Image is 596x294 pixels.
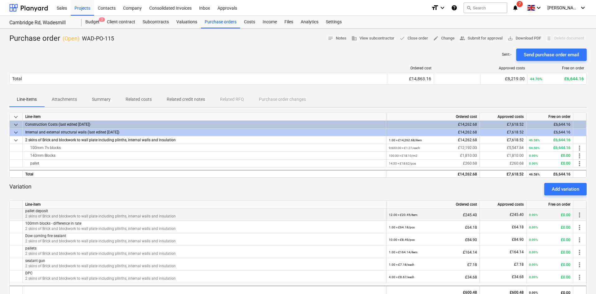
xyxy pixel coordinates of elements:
[480,113,527,121] div: Approved costs
[390,76,431,81] div: £14,863.16
[25,259,45,263] span: sealant gun
[322,16,346,28] a: Settings
[529,238,538,241] small: 0.00%
[389,213,417,217] small: 12.00 × £20.45 / item
[12,113,20,121] span: keyboard_arrow_down
[464,2,507,13] button: Search
[167,96,205,103] p: Related credit notes
[325,34,349,43] button: Notes
[576,261,583,268] span: more_vert
[389,258,477,271] div: £7.18
[576,144,583,152] span: more_vert
[389,208,477,221] div: £245.40
[389,162,416,165] small: 14.00 × £18.62 / pcs
[516,49,587,61] button: Send purchase order email
[529,246,570,259] div: £0.00
[482,246,524,258] div: £164.14
[482,160,524,167] div: £260.68
[389,233,477,246] div: £84.90
[482,221,524,233] div: £64.18
[508,35,541,42] span: Download PDF
[259,16,281,28] a: Income
[351,35,357,41] span: business
[351,35,394,42] span: View subcontractor
[482,258,524,271] div: £7.18
[389,121,477,128] div: £14,262.68
[25,239,176,243] span: 2 skins of Brick and blockwork to wall plate including plinths, internal walls and insulation
[386,113,480,121] div: Ordered cost
[328,35,333,41] span: notes
[82,35,114,42] p: WAD-PO-115
[482,136,524,144] div: £7,618.52
[483,76,525,81] div: £8,219.00
[576,236,583,244] span: more_vert
[389,154,417,157] small: 100.00 × £18.10 / m2
[173,16,201,28] a: Valuations
[530,76,584,81] div: £6,644.16
[529,121,570,128] div: £6,644.16
[389,136,477,144] div: £14,262.68
[505,34,544,43] button: Download PDF
[25,221,81,226] span: 100mm blocks - difference in rate
[389,138,422,142] small: 1.00 × £14,262.68 / item
[460,35,465,41] span: people_alt
[529,160,570,167] div: £0.00
[576,160,583,167] span: more_vert
[529,208,570,221] div: £0.00
[565,264,596,294] iframe: Chat Widget
[25,128,384,136] div: Internal and external structural walls (last edited 24 Oct 2024)
[103,16,139,28] div: Client contract
[240,16,259,28] a: Costs
[25,251,176,256] span: 2 skins of Brick and blockwork to wall plate including plinths, internal walls and insulation
[431,4,439,12] i: format_size
[25,152,384,159] div: 140mm Blocks
[529,128,570,136] div: £6,644.16
[389,275,414,279] small: 4.00 × £8.67 / each
[529,250,538,254] small: 0.00%
[482,170,524,178] div: £7,618.52
[529,275,538,279] small: 0.00%
[389,160,477,167] div: £260.68
[576,211,583,219] span: more_vert
[25,276,176,281] span: 2 skins of Brick and blockwork to wall plate including plinths, internal walls and insulation
[482,152,524,160] div: £1,810.00
[466,5,471,10] span: search
[139,16,173,28] a: Subcontracts
[25,209,48,213] span: pallet deposit
[23,170,386,178] div: Total
[9,34,114,44] div: Purchase order
[328,35,346,42] span: Notes
[349,34,397,43] button: View subcontractor
[17,96,37,103] p: Line-items
[433,35,439,41] span: edit
[530,77,542,81] small: 44.70%
[529,136,570,144] div: £6,644.16
[502,52,511,57] p: Sent : -
[389,170,477,178] div: £14,262.68
[482,128,524,136] div: £7,618.52
[201,16,240,28] a: Purchase orders
[12,76,22,81] div: Total
[482,233,524,246] div: £84.90
[25,214,176,218] span: 2 skins of Brick and blockwork to wall plate including plinths, internal walls and insulation
[389,128,477,136] div: £14,262.68
[12,121,20,128] span: keyboard_arrow_down
[529,271,570,283] div: £0.00
[530,66,584,70] div: Free on order
[389,263,414,266] small: 1.00 × £7.18 / each
[482,144,524,152] div: £5,547.84
[25,226,176,231] span: 2 skins of Brick and blockwork to wall plate including plinths, internal walls and insulation
[457,34,505,43] button: Submit for approval
[517,1,523,7] span: 7
[389,226,415,229] small: 1.00 × £64.18 / pcs
[9,183,31,195] p: Variation
[386,201,480,208] div: Ordered cost
[389,250,417,254] small: 1.00 × £164.14 / item
[389,221,477,234] div: £64.18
